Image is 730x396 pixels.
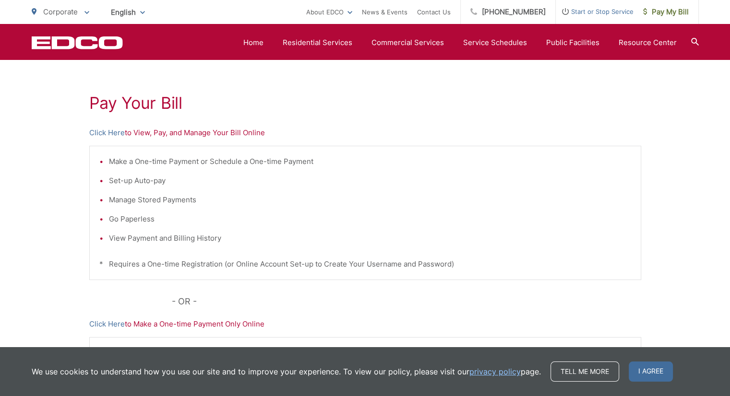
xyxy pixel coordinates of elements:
[172,294,641,309] p: - OR -
[306,6,352,18] a: About EDCO
[243,37,263,48] a: Home
[32,366,541,377] p: We use cookies to understand how you use our site and to improve your experience. To view our pol...
[109,194,631,206] li: Manage Stored Payments
[109,233,631,244] li: View Payment and Billing History
[109,156,631,167] li: Make a One-time Payment or Schedule a One-time Payment
[371,37,444,48] a: Commercial Services
[546,37,599,48] a: Public Facilities
[283,37,352,48] a: Residential Services
[619,37,677,48] a: Resource Center
[89,318,125,330] a: Click Here
[417,6,451,18] a: Contact Us
[629,361,673,382] span: I agree
[109,213,631,225] li: Go Paperless
[362,6,407,18] a: News & Events
[89,93,641,113] h1: Pay Your Bill
[463,37,527,48] a: Service Schedules
[32,36,123,49] a: EDCD logo. Return to the homepage.
[89,127,125,139] a: Click Here
[643,6,689,18] span: Pay My Bill
[109,175,631,186] li: Set-up Auto-pay
[89,127,641,139] p: to View, Pay, and Manage Your Bill Online
[550,361,619,382] a: Tell me more
[104,4,152,21] span: English
[469,366,521,377] a: privacy policy
[89,318,641,330] p: to Make a One-time Payment Only Online
[99,258,631,270] p: * Requires a One-time Registration (or Online Account Set-up to Create Your Username and Password)
[43,7,78,16] span: Corporate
